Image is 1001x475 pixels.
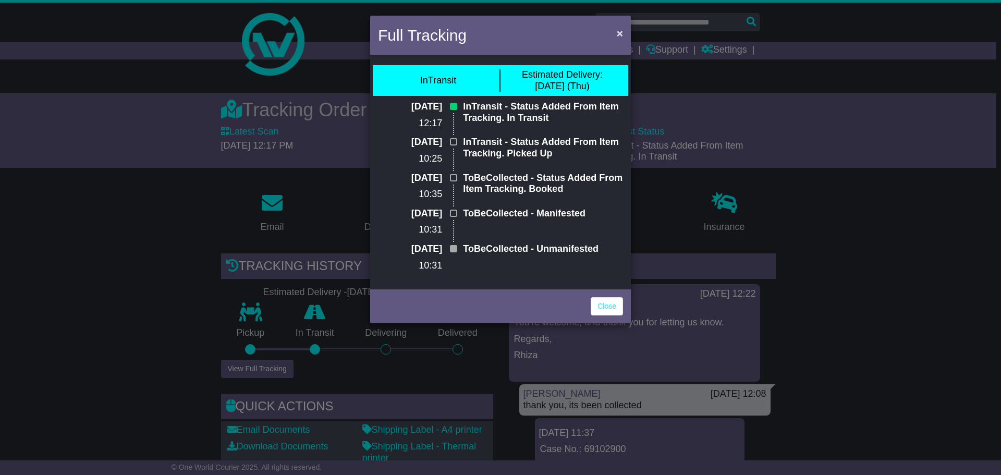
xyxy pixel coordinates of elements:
a: Close [591,297,623,315]
span: × [617,27,623,39]
p: 10:31 [378,260,442,272]
div: [DATE] (Thu) [522,69,603,92]
button: Close [612,22,628,44]
h4: Full Tracking [378,23,467,47]
p: 10:25 [378,153,442,165]
p: 10:35 [378,189,442,200]
p: InTransit - Status Added From Item Tracking. In Transit [463,101,623,124]
p: [DATE] [378,208,442,220]
span: Estimated Delivery: [522,69,603,80]
p: ToBeCollected - Unmanifested [463,243,623,255]
p: [DATE] [378,243,442,255]
p: 12:17 [378,118,442,129]
p: [DATE] [378,173,442,184]
p: ToBeCollected - Manifested [463,208,623,220]
p: [DATE] [378,101,442,113]
p: 10:31 [378,224,442,236]
p: InTransit - Status Added From Item Tracking. Picked Up [463,137,623,159]
p: ToBeCollected - Status Added From Item Tracking. Booked [463,173,623,195]
div: InTransit [420,75,456,87]
p: [DATE] [378,137,442,148]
